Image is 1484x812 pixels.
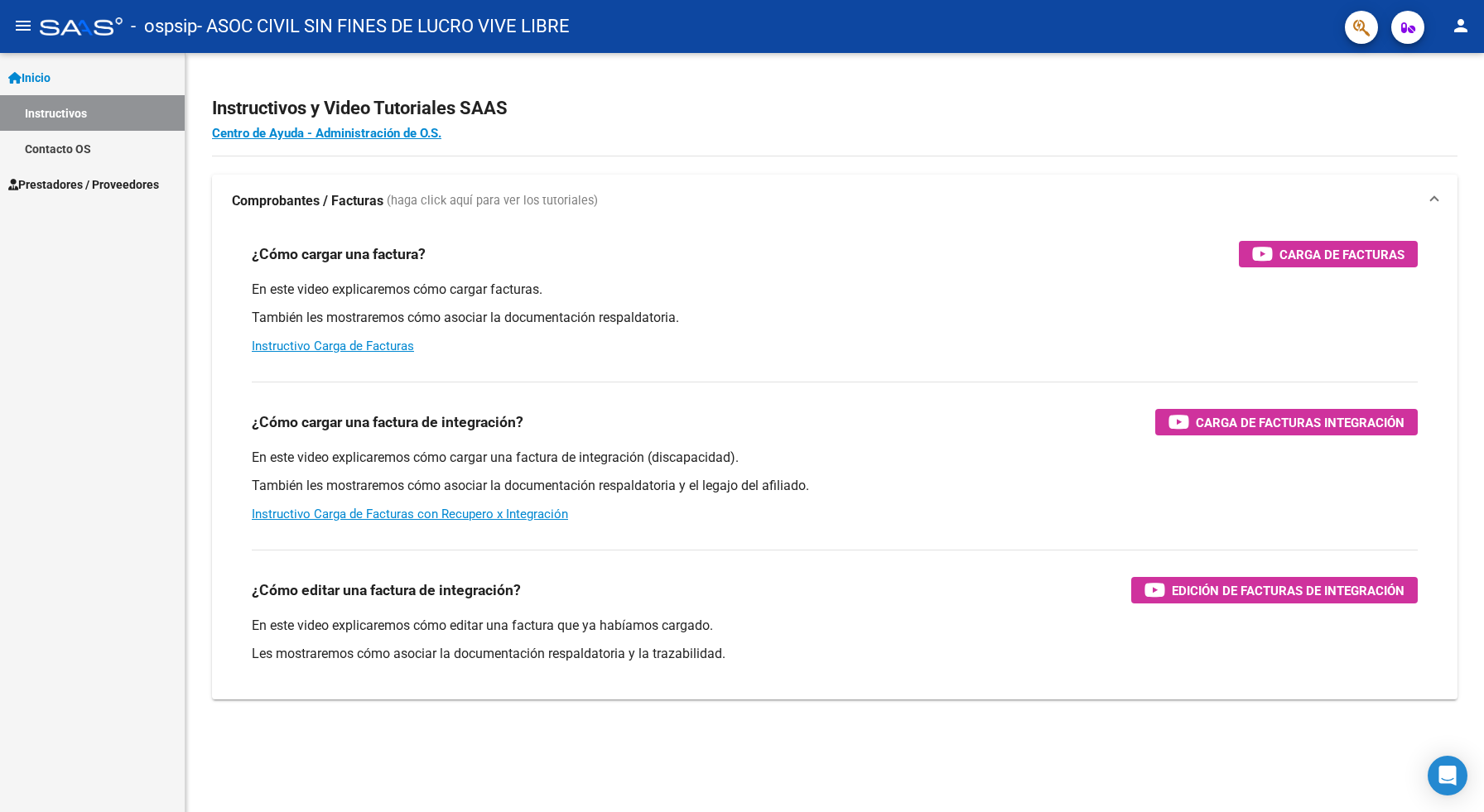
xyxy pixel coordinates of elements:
[252,339,414,353] a: Instructivo Carga de Facturas
[1155,409,1418,435] button: Carga de Facturas Integración
[232,192,383,210] strong: Comprobantes / Facturas
[1239,241,1418,267] button: Carga de Facturas
[1172,580,1404,601] span: Edición de Facturas de integración
[8,69,51,87] span: Inicio
[13,16,33,36] mat-icon: menu
[1196,412,1404,433] span: Carga de Facturas Integración
[1131,577,1418,603] button: Edición de Facturas de integración
[387,192,598,210] span: (haga click aquí para ver los tutoriales)
[252,507,568,521] a: Instructivo Carga de Facturas con Recupero x Integración
[252,617,1418,635] p: En este video explicaremos cómo editar una factura que ya habíamos cargado.
[8,175,159,194] span: Prestadores / Proveedores
[1279,244,1404,265] span: Carga de Facturas
[252,449,1418,467] p: En este video explicaremos cómo cargar una factura de integración (discapacidad).
[252,477,1418,495] p: También les mostraremos cómo asociar la documentación respaldatoria y el legajo del afiliado.
[252,281,1418,299] p: En este video explicaremos cómo cargar facturas.
[252,309,1418,327] p: También les mostraremos cómo asociar la documentación respaldatoria.
[1451,16,1471,36] mat-icon: person
[212,126,441,141] a: Centro de Ayuda - Administración de O.S.
[212,175,1457,228] mat-expansion-panel-header: Comprobantes / Facturas (haga click aquí para ver los tutoriales)
[1428,756,1467,795] div: Open Intercom Messenger
[252,579,521,602] h3: ¿Cómo editar una factura de integración?
[131,8,197,45] span: - ospsip
[212,93,1457,124] h2: Instructivos y Video Tutoriales SAAS
[197,8,570,45] span: - ASOC CIVIL SIN FINES DE LUCRO VIVE LIBRE
[252,645,1418,663] p: Les mostraremos cómo asociar la documentación respaldatoria y la trazabilidad.
[252,411,523,434] h3: ¿Cómo cargar una factura de integración?
[212,228,1457,699] div: Comprobantes / Facturas (haga click aquí para ver los tutoriales)
[252,243,426,266] h3: ¿Cómo cargar una factura?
